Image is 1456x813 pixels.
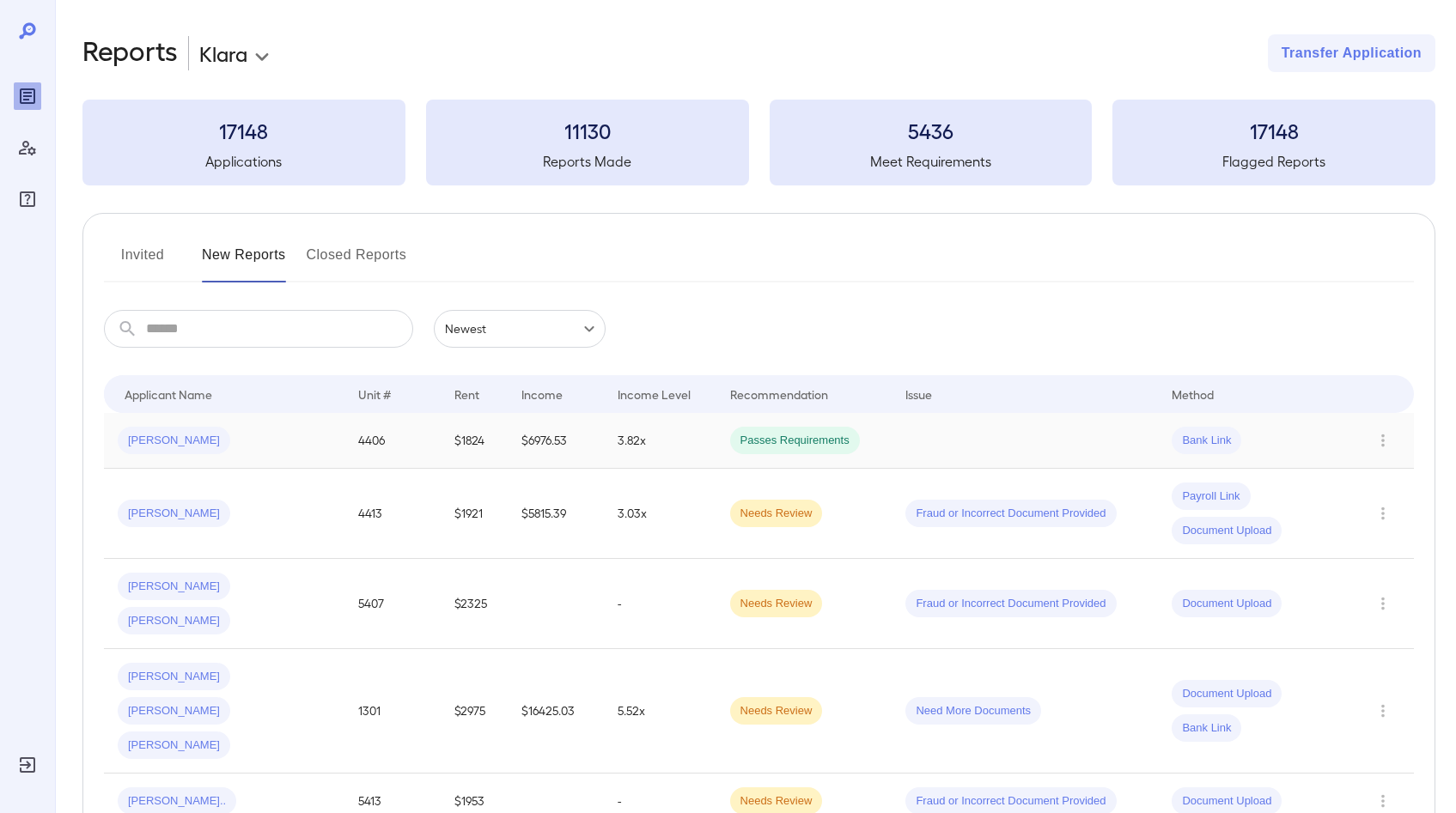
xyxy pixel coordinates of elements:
[118,579,230,595] span: [PERSON_NAME]
[618,384,691,404] div: Income Level
[604,469,716,559] td: 3.03x
[441,559,508,649] td: $2325
[730,384,828,404] div: Recommendation
[441,649,508,774] td: $2975
[82,34,178,72] h2: Reports
[104,241,181,282] button: Invited
[508,413,604,469] td: $6976.53
[454,384,482,404] div: Rent
[125,384,212,404] div: Applicant Name
[730,793,823,810] span: Needs Review
[82,151,405,172] h5: Applications
[1172,523,1282,539] span: Document Upload
[82,100,1435,185] summary: 17148Applications11130Reports Made5436Meet Requirements17148Flagged Reports
[1172,488,1250,505] span: Payroll Link
[1112,151,1435,172] h5: Flagged Reports
[426,151,749,172] h5: Reports Made
[1112,117,1435,144] h3: 17148
[730,433,860,449] span: Passes Requirements
[118,613,230,629] span: [PERSON_NAME]
[1172,686,1282,702] span: Document Upload
[604,413,716,469] td: 3.82x
[307,241,407,282] button: Closed Reports
[905,596,1116,612] span: Fraud or Incorrect Document Provided
[905,703,1041,719] span: Need More Documents
[730,596,823,612] span: Needs Review
[14,751,41,779] div: Log Out
[770,151,1093,172] h5: Meet Requirements
[1369,500,1397,527] button: Row Actions
[344,559,441,649] td: 5407
[344,469,441,559] td: 4413
[426,117,749,144] h3: 11130
[1369,697,1397,725] button: Row Actions
[118,703,230,719] span: [PERSON_NAME]
[202,241,286,282] button: New Reports
[441,413,508,469] td: $1824
[358,384,391,404] div: Unit #
[521,384,563,404] div: Income
[1172,596,1282,612] span: Document Upload
[508,469,604,559] td: $5815.39
[434,310,606,348] div: Newest
[730,703,823,719] span: Needs Review
[118,737,230,754] span: [PERSON_NAME]
[508,649,604,774] td: $16425.03
[1268,34,1435,72] button: Transfer Application
[905,506,1116,522] span: Fraud or Incorrect Document Provided
[905,384,933,404] div: Issue
[118,793,236,810] span: [PERSON_NAME]..
[770,117,1093,144] h3: 5436
[82,117,405,144] h3: 17148
[199,39,247,67] p: Klara
[905,793,1116,810] span: Fraud or Incorrect Document Provided
[1369,590,1397,617] button: Row Actions
[14,134,41,161] div: Manage Users
[344,649,441,774] td: 1301
[1369,427,1397,454] button: Row Actions
[730,506,823,522] span: Needs Review
[14,82,41,110] div: Reports
[118,433,230,449] span: [PERSON_NAME]
[1172,793,1282,810] span: Document Upload
[118,506,230,522] span: [PERSON_NAME]
[118,669,230,685] span: [PERSON_NAME]
[14,185,41,213] div: FAQ
[604,649,716,774] td: 5.52x
[1172,433,1241,449] span: Bank Link
[344,413,441,469] td: 4406
[441,469,508,559] td: $1921
[604,559,716,649] td: -
[1172,720,1241,737] span: Bank Link
[1172,384,1214,404] div: Method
